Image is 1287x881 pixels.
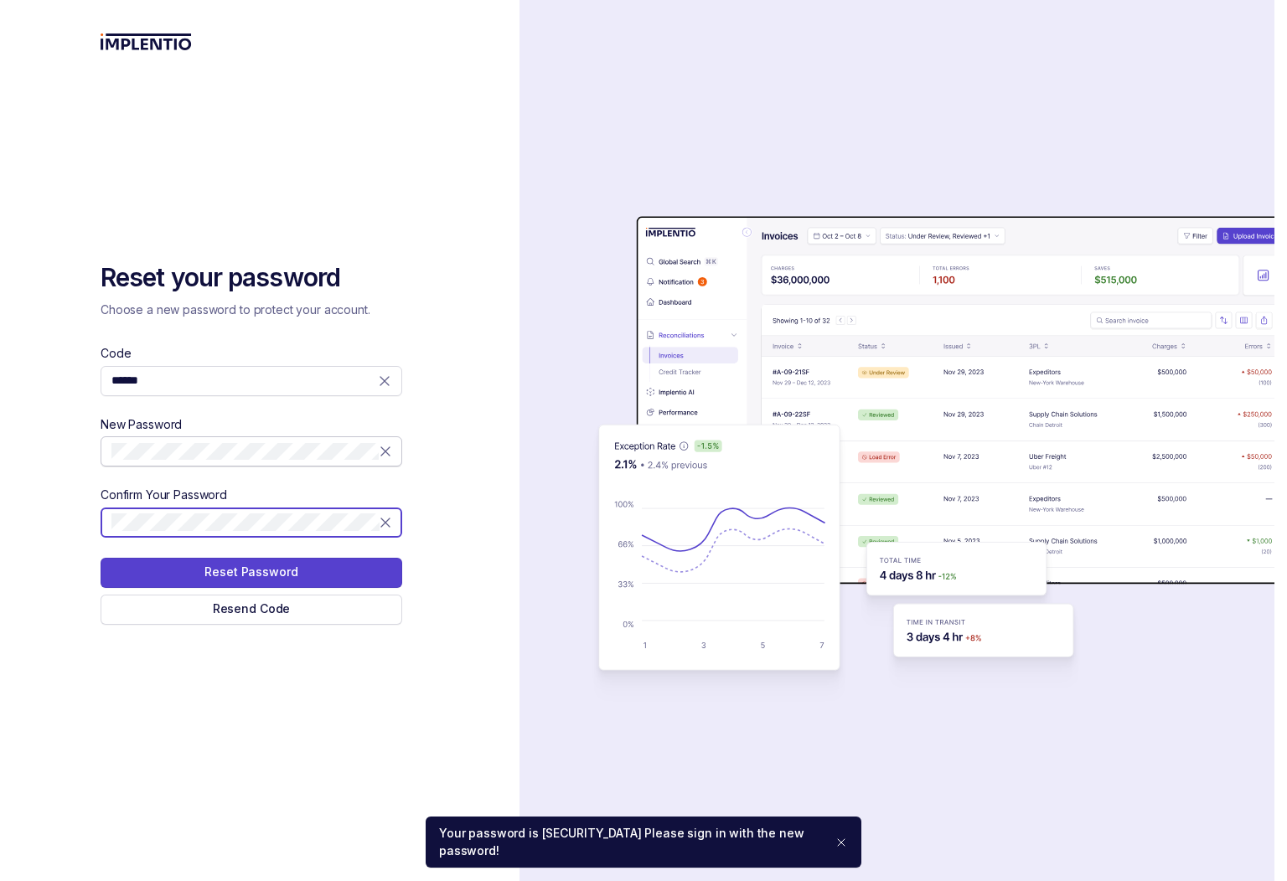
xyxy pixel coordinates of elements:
img: logo [101,33,192,50]
p: Your password is [SECURITY_DATA] Please sign in with the new password! [439,825,822,859]
label: New Password [101,416,182,433]
p: Resend Code [213,600,290,617]
label: Confirm Your Password [101,487,227,503]
label: Code [101,345,131,362]
button: Reset Password [101,558,402,588]
h2: Reset your password [101,261,402,295]
p: Choose a new password to protect your account. [101,301,402,318]
button: Resend Code [101,595,402,625]
p: Reset Password [204,564,297,580]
